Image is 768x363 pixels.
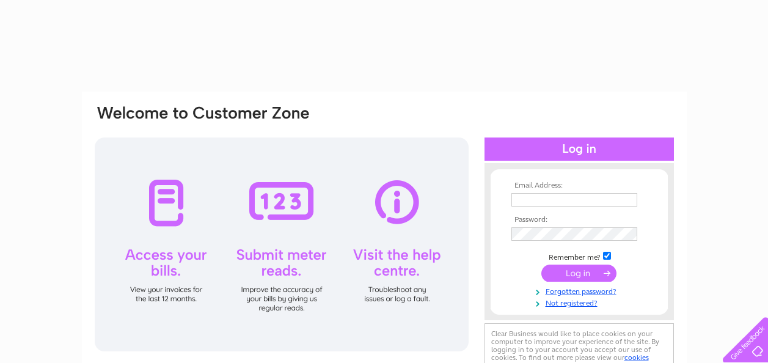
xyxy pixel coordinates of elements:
[508,216,650,224] th: Password:
[511,296,650,308] a: Not registered?
[511,285,650,296] a: Forgotten password?
[508,182,650,190] th: Email Address:
[508,250,650,262] td: Remember me?
[541,265,616,282] input: Submit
